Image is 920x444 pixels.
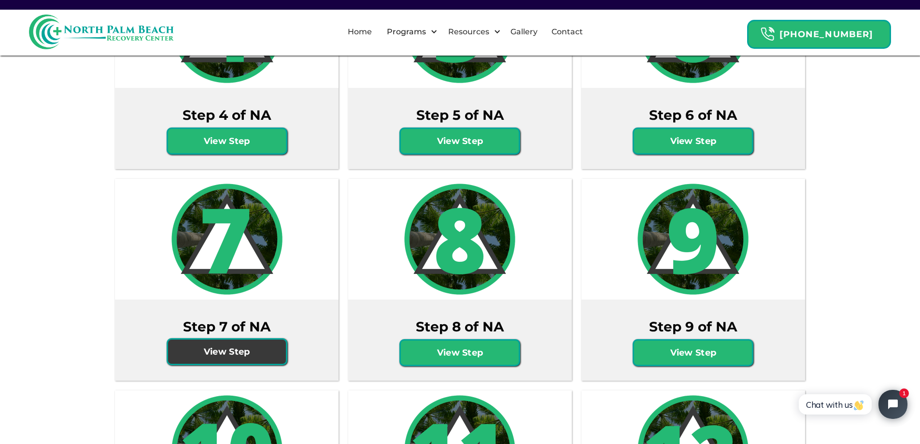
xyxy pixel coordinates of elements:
[760,27,775,42] img: Header Calendar Icons
[183,107,271,123] h3: Step 4 of NA
[649,107,737,123] h3: Step 6 of NA
[747,15,891,49] a: Header Calendar Icons[PHONE_NUMBER]
[633,128,753,155] a: View Step
[416,319,504,334] h3: Step 8 of NA
[505,16,543,47] a: Gallery
[416,107,504,123] h3: Step 5 of NA
[633,339,753,366] a: View Step
[342,16,378,47] a: Home
[399,339,520,366] a: View Step
[446,26,492,38] div: Resources
[440,16,503,47] div: Resources
[167,338,287,365] a: View Step
[379,16,440,47] div: Programs
[183,319,270,334] h3: Step 7 of NA
[399,128,520,155] a: View Step
[649,319,737,334] h3: Step 9 of NA
[788,382,916,427] iframe: Tidio Chat
[779,29,873,40] strong: [PHONE_NUMBER]
[167,128,287,155] a: View Step
[384,26,428,38] div: Programs
[546,16,589,47] a: Contact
